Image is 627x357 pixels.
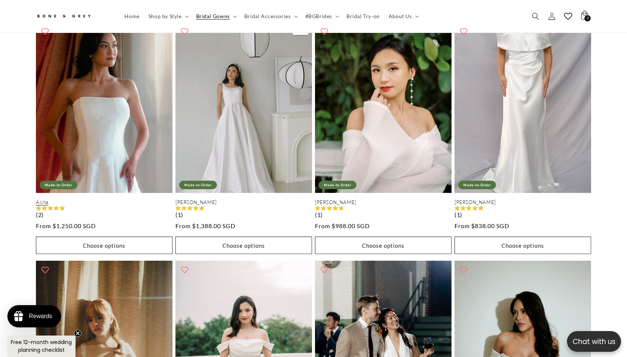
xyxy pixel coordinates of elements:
span: About Us [389,13,412,20]
summary: Bridal Gowns [192,9,240,24]
summary: Shop by Style [144,9,192,24]
a: [PERSON_NAME] [315,199,452,206]
img: Bone and Grey Bridal [36,10,91,23]
button: Add to wishlist [38,263,53,277]
button: Choose options [315,237,452,254]
a: Bone and Grey Bridal [33,7,113,25]
button: Choose options [36,237,172,254]
button: Add to wishlist [38,24,53,39]
a: Home [120,9,144,24]
button: Add to wishlist [456,263,471,277]
span: Bridal Accessories [244,13,291,20]
span: Home [125,13,140,20]
span: Bridal Try-on [346,13,380,20]
span: #BGBrides [305,13,332,20]
summary: About Us [384,9,422,24]
button: Add to wishlist [456,24,471,39]
span: Bridal Gowns [196,13,230,20]
button: Add to wishlist [177,24,192,39]
button: Choose options [455,237,591,254]
summary: Bridal Accessories [240,9,301,24]
a: Aisha [36,199,172,206]
a: [PERSON_NAME] [175,199,312,206]
a: [PERSON_NAME] [455,199,591,206]
summary: #BGBrides [301,9,342,24]
button: Add to wishlist [177,263,192,277]
span: Shop by Style [148,13,182,20]
button: Add to wishlist [317,24,332,39]
p: Chat with us [567,336,621,347]
div: Free 12-month wedding planning checklistClose teaser [7,336,76,357]
button: Choose options [175,237,312,254]
button: Open chatbox [567,331,621,352]
a: Bridal Try-on [342,9,384,24]
div: Rewards [29,313,52,320]
button: Close teaser [74,330,81,337]
summary: Search [527,8,544,24]
span: 3 [587,15,589,21]
span: Free 12-month wedding planning checklist [11,338,72,354]
button: Add to wishlist [317,263,332,277]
